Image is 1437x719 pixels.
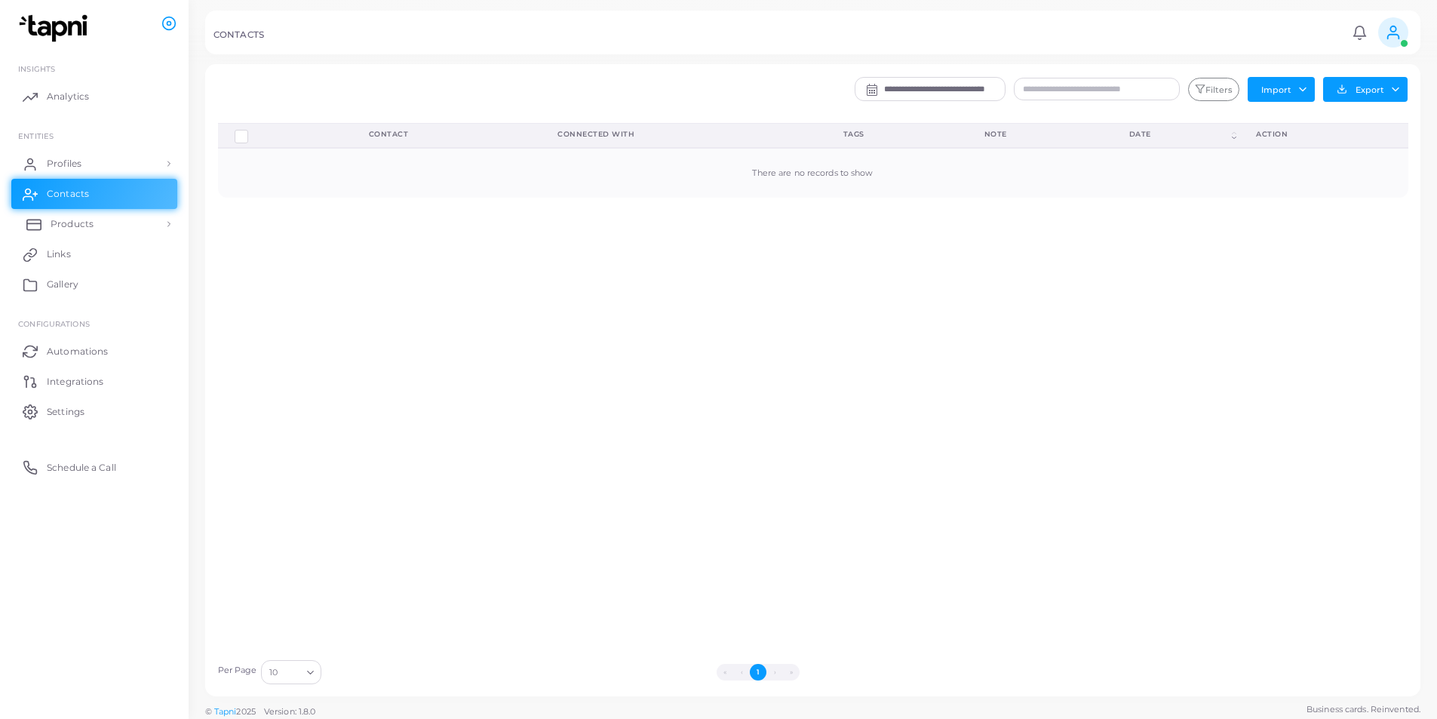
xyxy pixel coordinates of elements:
a: Profiles [11,149,177,179]
span: Integrations [47,375,103,389]
a: Products [11,209,177,239]
a: Gallery [11,269,177,300]
span: Analytics [47,90,89,103]
span: Profiles [47,157,81,171]
a: Integrations [11,366,177,396]
span: Gallery [47,278,78,291]
img: logo [14,14,97,42]
div: Date [1129,129,1230,140]
span: Automations [47,345,108,358]
div: Contact [369,129,524,140]
div: Search for option [261,660,321,684]
div: Note [984,129,1096,140]
span: 2025 [236,705,255,718]
span: Contacts [47,187,89,201]
span: Products [51,217,94,231]
span: INSIGHTS [18,64,55,73]
button: Import [1248,77,1315,101]
div: action [1256,129,1391,140]
span: Business cards. Reinvented. [1307,703,1420,716]
span: Schedule a Call [47,461,116,475]
span: Configurations [18,319,90,328]
span: © [205,705,315,718]
a: Contacts [11,179,177,209]
span: Links [47,247,71,261]
a: Tapni [214,706,237,717]
div: Connected With [557,129,810,140]
button: Filters [1188,78,1239,102]
a: Settings [11,396,177,426]
span: Version: 1.8.0 [264,706,316,717]
label: Per Page [218,665,257,677]
th: Row-selection [218,123,352,148]
a: Links [11,239,177,269]
div: Tags [843,129,951,140]
span: 10 [269,665,278,681]
div: There are no records to show [235,167,1392,180]
a: Automations [11,336,177,366]
button: Export [1323,77,1408,102]
ul: Pagination [325,664,1191,681]
span: ENTITIES [18,131,54,140]
a: Schedule a Call [11,452,177,482]
button: Go to page 1 [750,664,766,681]
a: Analytics [11,81,177,112]
span: Settings [47,405,84,419]
h5: CONTACTS [213,29,264,40]
input: Search for option [279,664,301,681]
